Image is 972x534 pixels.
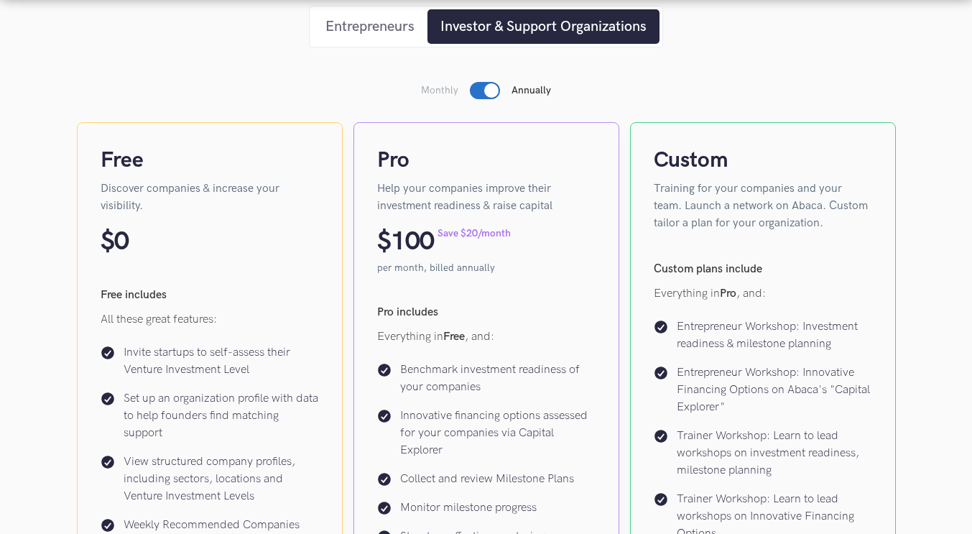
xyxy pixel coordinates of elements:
img: Check icon [377,501,392,515]
img: Check icon [101,346,115,360]
img: Check icon [377,472,392,487]
p: Training for your companies and your team. Launch a network on Abaca. Custom tailor a plan for yo... [654,180,872,232]
p: Monthly [421,83,458,98]
p: Innovative financing options assessed for your companies via Capital Explorer [400,408,596,459]
img: Check icon [377,409,392,423]
strong: includes [397,305,438,319]
p: Everything in , and: [654,285,872,303]
p: Invite startups to self-assess their Venture Investment Level [124,344,319,379]
img: Check icon [654,429,668,443]
div: Investor & Support Organizations [440,16,647,37]
h4: Pro [377,146,596,175]
p: Discover companies & increase your visibility. [101,180,319,215]
p: Help your companies improve their investment readiness & raise capital [377,180,596,215]
div: Entrepreneurs [325,16,415,37]
p: Collect and review Milestone Plans [400,471,574,488]
img: Check icon [654,320,668,334]
p: $ [377,226,391,258]
p: Annually [512,83,551,98]
img: Check icon [101,392,115,406]
p: 0 [114,226,129,258]
strong: Pro [720,287,736,300]
h4: Custom [654,146,872,175]
img: Check icon [101,455,115,469]
strong: Custom plans include [654,262,762,276]
p: per month, billed annually [377,261,596,275]
p: Weekly Recommended Companies [124,517,300,534]
p: Set up an organization profile with data to help founders find matching support [124,390,319,442]
strong: Pro [377,305,394,319]
p: Benchmark investment readiness of your companies [400,362,596,396]
p: Entrepreneur Workshop: Innovative Financing Options on Abaca's "Capital Explorer" [677,364,872,416]
p: Everything in , and: [377,328,596,346]
p: Save $20/month [438,226,511,241]
img: Check icon [654,492,668,507]
p: Trainer Workshop: Learn to lead workshops on investment readiness, milestone planning [677,428,872,479]
h4: Free [101,146,319,175]
strong: Free includes [101,288,167,302]
p: All these great features: [101,311,319,328]
p: Entrepreneur Workshop: Investment readiness & milestone planning [677,318,872,353]
img: Check icon [377,363,392,377]
img: Check icon [101,518,115,533]
p: $ [101,226,114,258]
p: Monitor milestone progress [400,500,537,517]
p: 100 [391,226,435,258]
img: Check icon [654,366,668,380]
strong: Free [443,330,465,344]
p: View structured company profiles, including sectors, locations and Venture Investment Levels [124,454,319,505]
